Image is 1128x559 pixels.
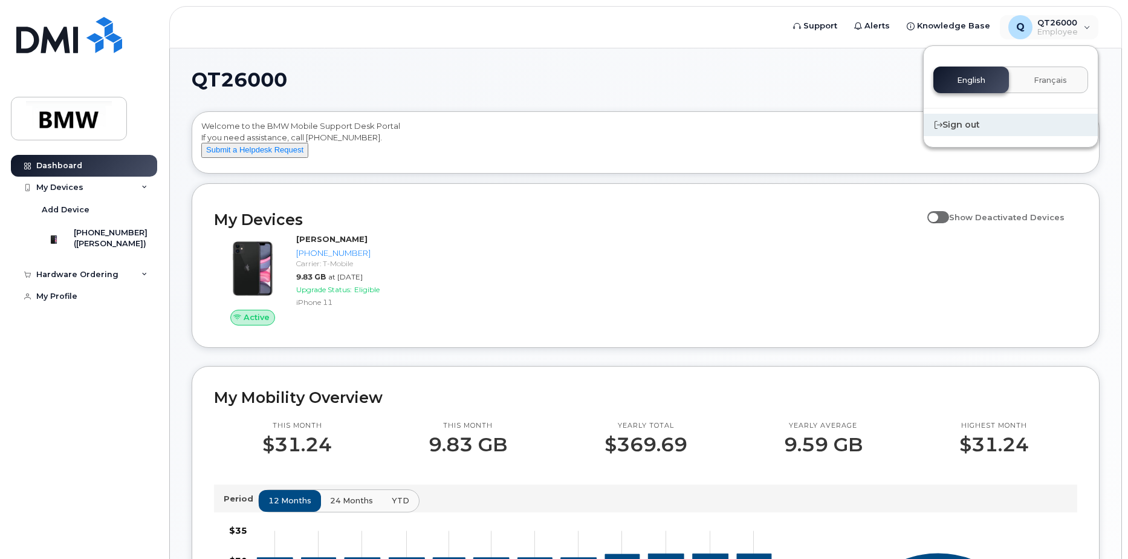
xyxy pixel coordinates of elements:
[201,120,1090,169] div: Welcome to the BMW Mobile Support Desk Portal If you need assistance, call [PHONE_NUMBER].
[214,211,921,229] h2: My Devices
[354,285,380,294] span: Eligible
[949,212,1065,222] span: Show Deactivated Devices
[201,143,308,158] button: Submit a Helpdesk Request
[296,258,414,269] div: Carrier: T-Mobile
[296,285,352,294] span: Upgrade Status:
[330,495,373,506] span: 24 months
[959,434,1029,456] p: $31.24
[296,297,414,307] div: iPhone 11
[328,272,363,281] span: at [DATE]
[1034,76,1067,85] span: Français
[296,234,368,244] strong: [PERSON_NAME]
[262,434,332,456] p: $31.24
[784,434,863,456] p: 9.59 GB
[784,421,863,431] p: Yearly average
[1075,506,1119,550] iframe: Messenger Launcher
[229,525,247,536] tspan: $35
[224,240,282,298] img: iPhone_11.jpg
[214,388,1077,407] h2: My Mobility Overview
[296,272,326,281] span: 9.83 GB
[201,145,308,154] a: Submit a Helpdesk Request
[429,434,507,456] p: 9.83 GB
[927,206,937,215] input: Show Deactivated Devices
[262,421,332,431] p: This month
[214,234,419,325] a: Active[PERSON_NAME][PHONE_NUMBER]Carrier: T-Mobile9.83 GBat [DATE]Upgrade Status:EligibleiPhone 11
[192,71,287,89] span: QT26000
[605,421,687,431] p: Yearly total
[429,421,507,431] p: This month
[296,247,414,259] div: [PHONE_NUMBER]
[392,495,409,506] span: YTD
[605,434,687,456] p: $369.69
[244,312,270,323] span: Active
[224,493,258,505] p: Period
[924,114,1098,136] div: Sign out
[959,421,1029,431] p: Highest month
